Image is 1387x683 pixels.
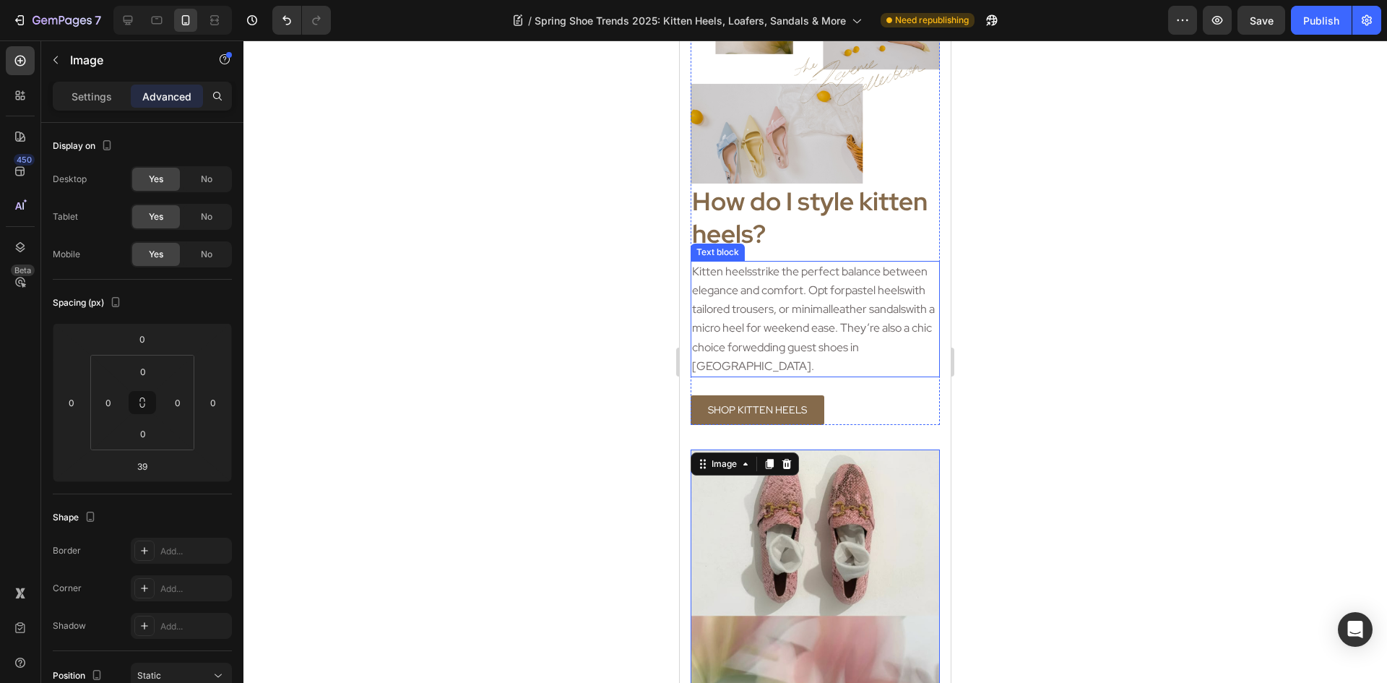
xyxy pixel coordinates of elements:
span: strike the perfect balance between elegance and comfort. Opt for [12,223,248,257]
div: Beta [11,265,35,276]
div: Add... [160,583,228,596]
div: Add... [160,620,228,633]
span: Yes [149,210,163,223]
span: Kitten heels [12,223,72,239]
span: Yes [149,173,163,186]
div: Display on [53,137,116,156]
div: 450 [14,154,35,166]
span: wedding guest shoes in [GEOGRAPHIC_DATA] [12,299,179,333]
div: Publish [1303,13,1339,28]
div: Shadow [53,619,86,632]
div: Corner [53,582,82,595]
input: 39 [128,455,157,477]
button: 7 [6,6,108,35]
span: Spring Shoe Trends 2025: Kitten Heels, Loafers, Sandals & More [535,13,846,28]
button: Publish [1291,6,1352,35]
span: with a micro heel for weekend ease. They’re also a chic choice for [12,261,255,314]
div: Border [53,544,81,557]
input: 0px [167,392,189,413]
span: No [201,173,212,186]
img: gempages_502558383946073032-dd759adf-6d91-48d1-b509-85f7a50b8ca9.jpg [11,409,260,658]
span: Save [1250,14,1274,27]
iframe: Design area [680,40,951,683]
a: SHOP KITTEN HEELS [11,355,144,385]
span: Static [137,670,161,681]
input: 0px [129,423,157,444]
span: Need republishing [895,14,969,27]
span: pastel heels [165,242,225,257]
input: 0 [202,392,224,413]
p: Image [70,51,193,69]
button: Save [1237,6,1285,35]
div: Shape [53,508,99,528]
div: Tablet [53,210,78,223]
span: Yes [149,248,163,261]
span: No [201,248,212,261]
a: leather sandals [151,262,226,275]
input: 0px [98,392,119,413]
div: Desktop [53,173,87,186]
p: 7 [95,12,101,29]
div: Add... [160,545,228,558]
div: Undo/Redo [272,6,331,35]
span: . [131,318,134,333]
p: Advanced [142,89,191,104]
div: Mobile [53,248,80,261]
div: Text block [14,205,62,218]
span: SHOP KITTEN HEELS [28,363,127,376]
div: Image [29,417,60,430]
a: pastel heels [165,244,225,257]
span: leather sandals [151,261,226,276]
input: 0 [61,392,82,413]
span: / [528,13,532,28]
div: Spacing (px) [53,293,124,313]
div: Open Intercom Messenger [1338,612,1373,647]
input: 0px [129,361,157,382]
p: Settings [72,89,112,104]
a: Kitten heels [12,225,72,238]
input: 0 [128,328,157,350]
a: wedding guest shoes in [GEOGRAPHIC_DATA] [12,301,179,332]
span: No [201,210,212,223]
a: How do I style kitten heels? [12,144,248,211]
